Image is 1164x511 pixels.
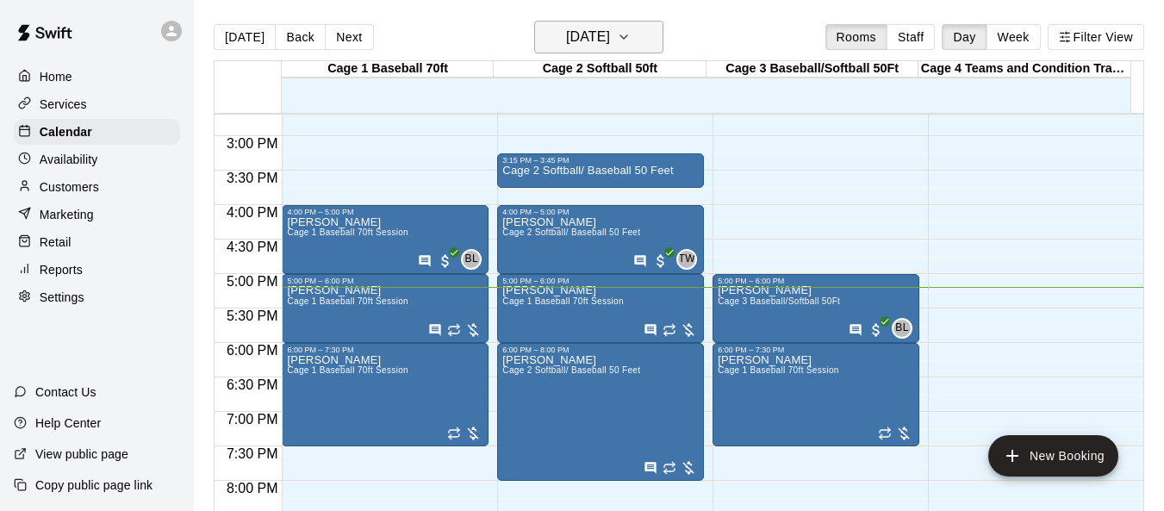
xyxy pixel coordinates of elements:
[14,202,180,227] a: Marketing
[497,343,704,481] div: 6:00 PM – 8:00 PM: Cage 2 Softball/ Baseball 50 Feet
[1048,24,1144,50] button: Filter View
[868,321,885,339] span: All customers have paid
[40,234,72,251] p: Retail
[825,24,887,50] button: Rooms
[282,205,489,274] div: 4:00 PM – 5:00 PM: Cage 1 Baseball 70ft Session
[40,289,84,306] p: Settings
[222,308,283,323] span: 5:30 PM
[447,427,461,440] span: Recurring event
[713,343,919,446] div: 6:00 PM – 7:30 PM: Cage 1 Baseball 70ft Session
[222,240,283,254] span: 4:30 PM
[14,91,180,117] a: Services
[718,365,839,375] span: Cage 1 Baseball 70ft Session
[222,377,283,392] span: 6:30 PM
[895,320,908,337] span: BL
[497,153,704,188] div: 3:15 PM – 3:45 PM: Cage 2 Softball/ Baseball 50 Feet
[497,205,704,274] div: 4:00 PM – 5:00 PM: Cage 2 Softball/ Baseball 50 Feet
[887,24,936,50] button: Staff
[40,96,87,113] p: Services
[676,249,697,270] div: Taylor Wilhite
[899,318,912,339] span: Brian Lewis
[222,481,283,495] span: 8:00 PM
[683,249,697,270] span: Taylor Wilhite
[918,61,1130,78] div: Cage 4 Teams and Condition Training
[942,24,987,50] button: Day
[988,435,1118,477] button: add
[644,461,657,475] svg: Has notes
[222,205,283,220] span: 4:00 PM
[718,277,914,285] div: 5:00 PM – 6:00 PM
[447,323,461,337] span: Recurring event
[14,229,180,255] a: Retail
[222,343,283,358] span: 6:00 PM
[14,119,180,145] a: Calendar
[282,61,494,78] div: Cage 1 Baseball 70ft
[14,64,180,90] a: Home
[222,136,283,151] span: 3:00 PM
[325,24,373,50] button: Next
[652,252,669,270] span: All customers have paid
[287,277,483,285] div: 5:00 PM – 6:00 PM
[40,151,98,168] p: Availability
[706,61,918,78] div: Cage 3 Baseball/Softball 50Ft
[222,274,283,289] span: 5:00 PM
[633,254,647,268] svg: Has notes
[14,284,180,310] a: Settings
[892,318,912,339] div: Brian Lewis
[222,412,283,427] span: 7:00 PM
[534,21,663,53] button: [DATE]
[502,296,624,306] span: Cage 1 Baseball 70ft Session
[14,257,180,283] a: Reports
[35,383,96,401] p: Contact Us
[275,24,326,50] button: Back
[40,206,94,223] p: Marketing
[878,427,892,440] span: Recurring event
[849,323,862,337] svg: Has notes
[713,274,919,343] div: 5:00 PM – 6:00 PM: Cage 3 Baseball/Softball 50Ft
[287,346,483,354] div: 6:00 PM – 7:30 PM
[428,323,442,337] svg: Has notes
[287,208,483,216] div: 4:00 PM – 5:00 PM
[502,365,640,375] span: Cage 2 Softball/ Baseball 50 Feet
[987,24,1041,50] button: Week
[14,146,180,172] a: Availability
[663,461,676,475] span: Recurring event
[282,343,489,446] div: 6:00 PM – 7:30 PM: Cage 1 Baseball 70ft Session
[40,123,92,140] p: Calendar
[502,346,699,354] div: 6:00 PM – 8:00 PM
[287,227,408,237] span: Cage 1 Baseball 70ft Session
[14,174,180,200] a: Customers
[214,24,276,50] button: [DATE]
[40,261,83,278] p: Reports
[35,414,101,432] p: Help Center
[502,208,699,216] div: 4:00 PM – 5:00 PM
[287,296,408,306] span: Cage 1 Baseball 70ft Session
[35,446,128,463] p: View public page
[40,178,99,196] p: Customers
[35,477,153,494] p: Copy public page link
[502,277,699,285] div: 5:00 PM – 6:00 PM
[502,227,640,237] span: Cage 2 Softball/ Baseball 50 Feet
[287,365,408,375] span: Cage 1 Baseball 70ft Session
[718,296,840,306] span: Cage 3 Baseball/Softball 50Ft
[718,346,914,354] div: 6:00 PM – 7:30 PM
[497,274,704,343] div: 5:00 PM – 6:00 PM: Cage 1 Baseball 70ft Session
[222,446,283,461] span: 7:30 PM
[461,249,482,270] div: Brian Lewis
[465,251,478,268] span: BL
[644,323,657,337] svg: Has notes
[468,249,482,270] span: Brian Lewis
[663,323,676,337] span: Recurring event
[566,25,610,49] h6: [DATE]
[679,251,695,268] span: TW
[494,61,706,78] div: Cage 2 Softball 50ft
